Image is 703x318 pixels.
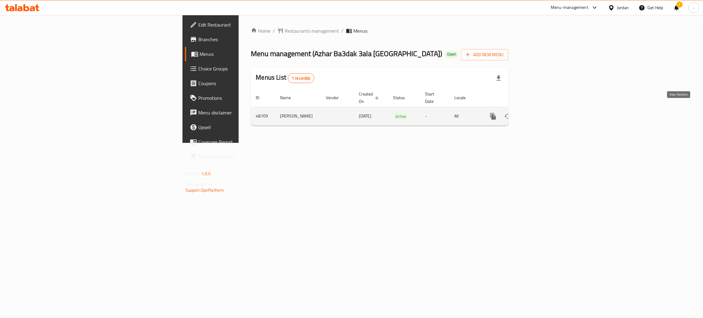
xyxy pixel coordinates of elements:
td: - [420,107,449,125]
button: Change Status [500,109,515,124]
button: Add New Menu [461,49,508,60]
span: Get support on: [186,180,214,188]
span: - [693,4,695,11]
span: Edit Restaurant [198,21,295,28]
span: ID [256,94,267,101]
a: Support.OpsPlatform [186,186,224,194]
div: Export file [491,71,506,85]
div: Open [445,51,459,58]
span: Vendor [326,94,347,101]
span: Status [393,94,413,101]
span: Name [280,94,299,101]
a: Coupons [185,76,300,91]
td: All [449,107,481,125]
div: Menu-management [551,4,588,11]
span: Upsell [198,124,295,131]
a: Menus [185,47,300,61]
a: Choice Groups [185,61,300,76]
a: Restaurants management [277,27,339,34]
nav: breadcrumb [251,27,508,34]
span: Branches [198,36,295,43]
span: Locale [454,94,474,101]
span: [DATE] [359,112,371,120]
span: Start Date [425,90,442,105]
a: Upsell [185,120,300,135]
a: Promotions [185,91,300,105]
span: Coupons [198,80,295,87]
a: Edit Restaurant [185,17,300,32]
span: Active [393,113,409,120]
span: Restaurants management [285,27,339,34]
span: Menu disclaimer [198,109,295,116]
a: Grocery Checklist [185,149,300,164]
span: Version: [186,170,200,178]
span: Menus [353,27,367,34]
span: Menus [200,50,295,58]
div: Total records count [288,73,314,83]
h2: Menus List [256,73,314,83]
span: Add New Menu [466,51,503,59]
span: 1.0.0 [201,170,211,178]
span: Open [445,52,459,57]
button: more [486,109,500,124]
span: Grocery Checklist [198,153,295,160]
a: Menu disclaimer [185,105,300,120]
span: Promotions [198,94,295,102]
a: Coverage Report [185,135,300,149]
table: enhanced table [251,89,549,126]
span: Created On [359,90,381,105]
span: Coverage Report [198,138,295,146]
a: Branches [185,32,300,47]
span: 1 record(s) [288,75,314,81]
li: / [341,27,344,34]
span: Choice Groups [198,65,295,72]
th: Actions [481,89,549,107]
div: Jordan [617,4,629,11]
span: Menu management ( Azhar Ba3dak 3ala [GEOGRAPHIC_DATA] ) [251,47,442,60]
